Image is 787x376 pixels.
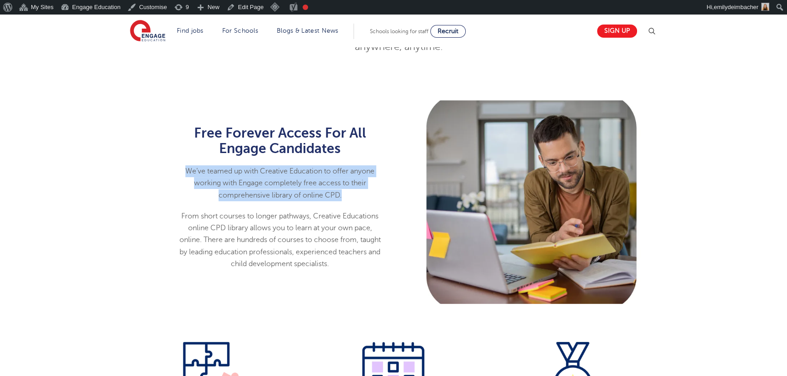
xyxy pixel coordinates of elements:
img: Engage Education [130,20,165,43]
a: Recruit [430,25,466,38]
p: We’ve teamed up with Creative Education to offer anyone working with Engage completely free acces... [179,165,382,201]
a: Blogs & Latest News [277,27,339,34]
span: emilydeimbacher [714,4,758,10]
span: Recruit [438,28,458,35]
p: From short courses to longer pathways, Creative Educations online CPD library allows you to learn... [179,210,382,270]
a: Sign up [597,25,637,38]
div: Focus keyphrase not set [303,5,308,10]
a: For Schools [222,27,258,34]
span: Schools looking for staff [370,28,428,35]
a: Find jobs [177,27,204,34]
h2: Free Forever Access For All Engage Candidates [179,125,382,156]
